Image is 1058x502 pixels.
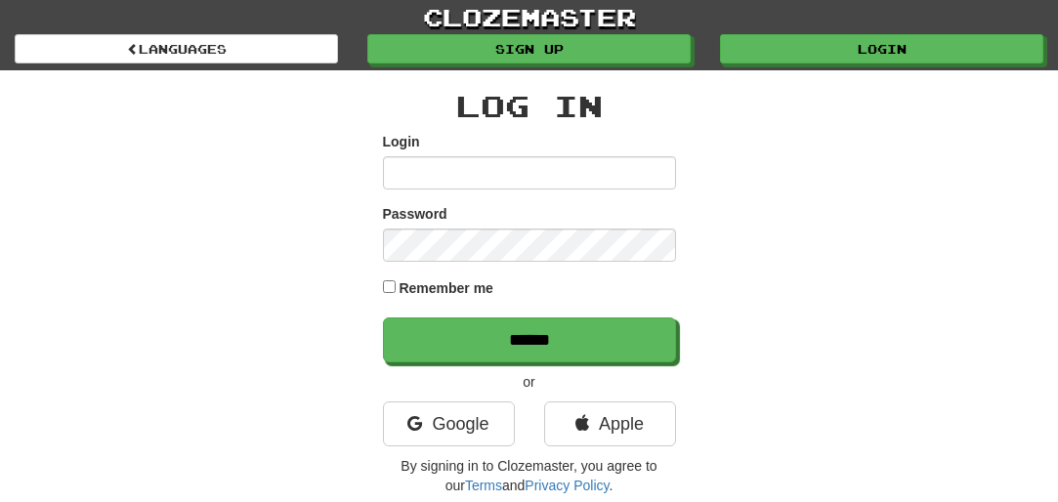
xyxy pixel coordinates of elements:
a: Privacy Policy [525,478,609,493]
label: Remember me [399,278,493,298]
a: Google [383,401,515,446]
a: Login [720,34,1043,63]
p: By signing in to Clozemaster, you agree to our and . [383,456,676,495]
h2: Log In [383,90,676,122]
a: Apple [544,401,676,446]
a: Terms [465,478,502,493]
a: Languages [15,34,338,63]
label: Password [383,204,447,224]
p: or [383,372,676,392]
a: Sign up [367,34,691,63]
label: Login [383,132,420,151]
